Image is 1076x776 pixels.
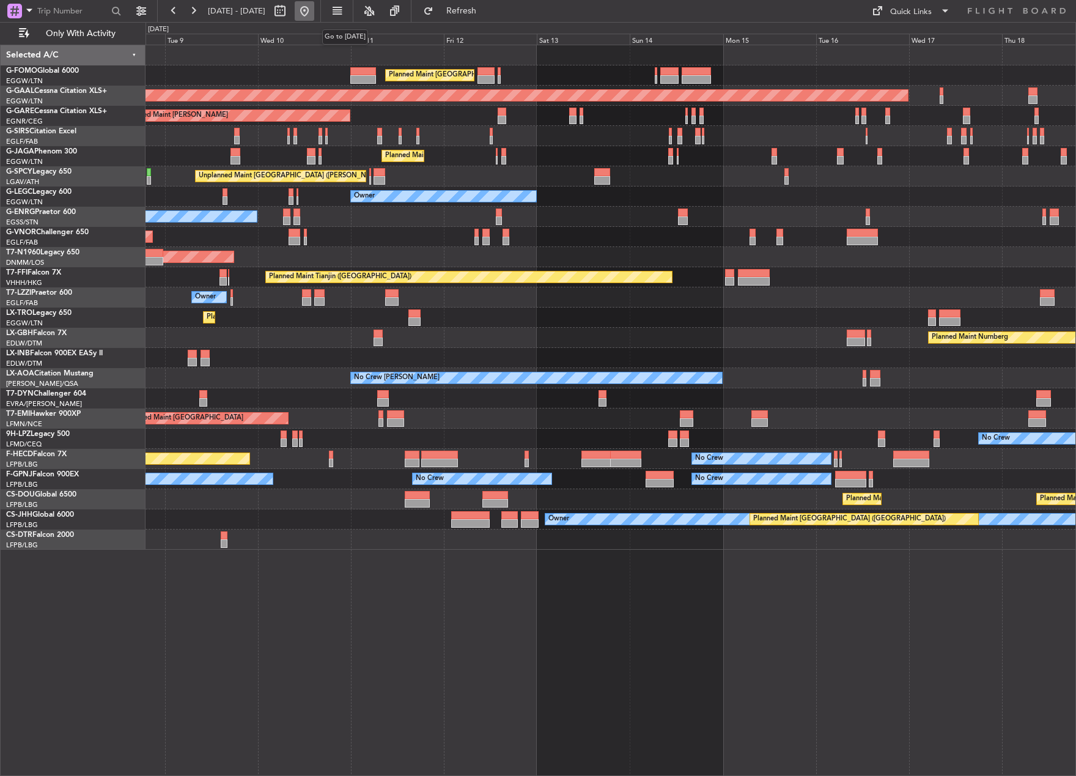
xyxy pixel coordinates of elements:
span: T7-N1960 [6,249,40,256]
div: Wed 10 [258,34,351,45]
a: [PERSON_NAME]/QSA [6,379,78,388]
a: G-VNORChallenger 650 [6,229,89,236]
div: Unplanned Maint [GEOGRAPHIC_DATA] ([PERSON_NAME] Intl) [199,167,397,185]
input: Trip Number [37,2,108,20]
span: G-FOMO [6,67,37,75]
span: G-ENRG [6,209,35,216]
div: No Crew [982,429,1010,448]
div: Planned Maint Tianjin ([GEOGRAPHIC_DATA]) [269,268,411,286]
a: LFPB/LBG [6,460,38,469]
a: F-HECDFalcon 7X [6,451,67,458]
button: Refresh [418,1,491,21]
div: Thu 11 [351,34,444,45]
button: Quick Links [866,1,956,21]
a: LX-INBFalcon 900EX EASy II [6,350,103,357]
a: T7-N1960Legacy 650 [6,249,79,256]
div: No Crew [695,449,723,468]
div: Planned Maint [GEOGRAPHIC_DATA] ([GEOGRAPHIC_DATA]) [389,66,581,84]
span: Refresh [436,7,487,15]
a: CS-DTRFalcon 2000 [6,531,74,539]
span: LX-INB [6,350,30,357]
span: T7-DYN [6,390,34,397]
div: Mon 15 [723,34,816,45]
a: LFPB/LBG [6,480,38,489]
span: G-VNOR [6,229,36,236]
a: F-GPNJFalcon 900EX [6,471,79,478]
span: T7-LZZI [6,289,31,297]
a: LGAV/ATH [6,177,39,187]
div: No Crew [695,470,723,488]
span: T7-FFI [6,269,28,276]
span: T7-EMI [6,410,30,418]
span: LX-AOA [6,370,34,377]
a: T7-LZZIPraetor 600 [6,289,72,297]
a: EGLF/FAB [6,137,38,146]
a: DNMM/LOS [6,258,44,267]
div: Fri 12 [444,34,537,45]
a: EGNR/CEG [6,117,43,126]
div: Planned Maint [GEOGRAPHIC_DATA] ([GEOGRAPHIC_DATA]) [846,490,1039,508]
a: G-SIRSCitation Excel [6,128,76,135]
a: LFPB/LBG [6,541,38,550]
a: LFMN/NCE [6,419,42,429]
span: G-GARE [6,108,34,115]
a: CS-JHHGlobal 6000 [6,511,74,519]
span: G-JAGA [6,148,34,155]
div: Tue 16 [816,34,909,45]
a: EGLF/FAB [6,298,38,308]
span: G-SPCY [6,168,32,176]
a: LX-GBHFalcon 7X [6,330,67,337]
span: F-HECD [6,451,33,458]
span: CS-DOU [6,491,35,498]
a: EGGW/LTN [6,76,43,86]
div: Planned Maint [GEOGRAPHIC_DATA] ([GEOGRAPHIC_DATA]) [753,510,946,528]
a: EDLW/DTM [6,359,42,368]
div: Owner [354,187,375,205]
a: LFMD/CEQ [6,440,42,449]
span: CS-DTR [6,531,32,539]
span: LX-GBH [6,330,33,337]
a: G-ENRGPraetor 600 [6,209,76,216]
a: EGSS/STN [6,218,39,227]
span: 9H-LPZ [6,430,31,438]
a: LX-TROLegacy 650 [6,309,72,317]
a: LFPB/LBG [6,520,38,530]
a: G-LEGCLegacy 600 [6,188,72,196]
div: Planned Maint [GEOGRAPHIC_DATA] [127,409,243,427]
a: LX-AOACitation Mustang [6,370,94,377]
span: LX-TRO [6,309,32,317]
a: G-GAALCessna Citation XLS+ [6,87,107,95]
a: CS-DOUGlobal 6500 [6,491,76,498]
span: G-SIRS [6,128,29,135]
a: G-FOMOGlobal 6000 [6,67,79,75]
a: EGGW/LTN [6,157,43,166]
div: Go to [DATE] [322,29,368,45]
a: T7-DYNChallenger 604 [6,390,86,397]
div: Unplanned Maint [PERSON_NAME] [117,106,228,125]
a: EGGW/LTN [6,97,43,106]
span: Only With Activity [32,29,129,38]
div: Planned Maint Dusseldorf [207,308,287,327]
a: VHHH/HKG [6,278,42,287]
a: EVRA/[PERSON_NAME] [6,399,82,408]
a: G-JAGAPhenom 300 [6,148,77,155]
div: Sat 13 [537,34,630,45]
a: EGLF/FAB [6,238,38,247]
span: CS-JHH [6,511,32,519]
button: Only With Activity [13,24,133,43]
span: G-GAAL [6,87,34,95]
div: Quick Links [890,6,932,18]
span: [DATE] - [DATE] [208,6,265,17]
div: Owner [195,288,216,306]
a: LFPB/LBG [6,500,38,509]
div: Owner [548,510,569,528]
div: [DATE] [148,24,169,35]
a: EGGW/LTN [6,319,43,328]
a: T7-EMIHawker 900XP [6,410,81,418]
div: No Crew [PERSON_NAME] [354,369,440,387]
div: Sun 14 [630,34,723,45]
span: G-LEGC [6,188,32,196]
a: G-GARECessna Citation XLS+ [6,108,107,115]
div: No Crew [416,470,444,488]
div: Tue 9 [165,34,258,45]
